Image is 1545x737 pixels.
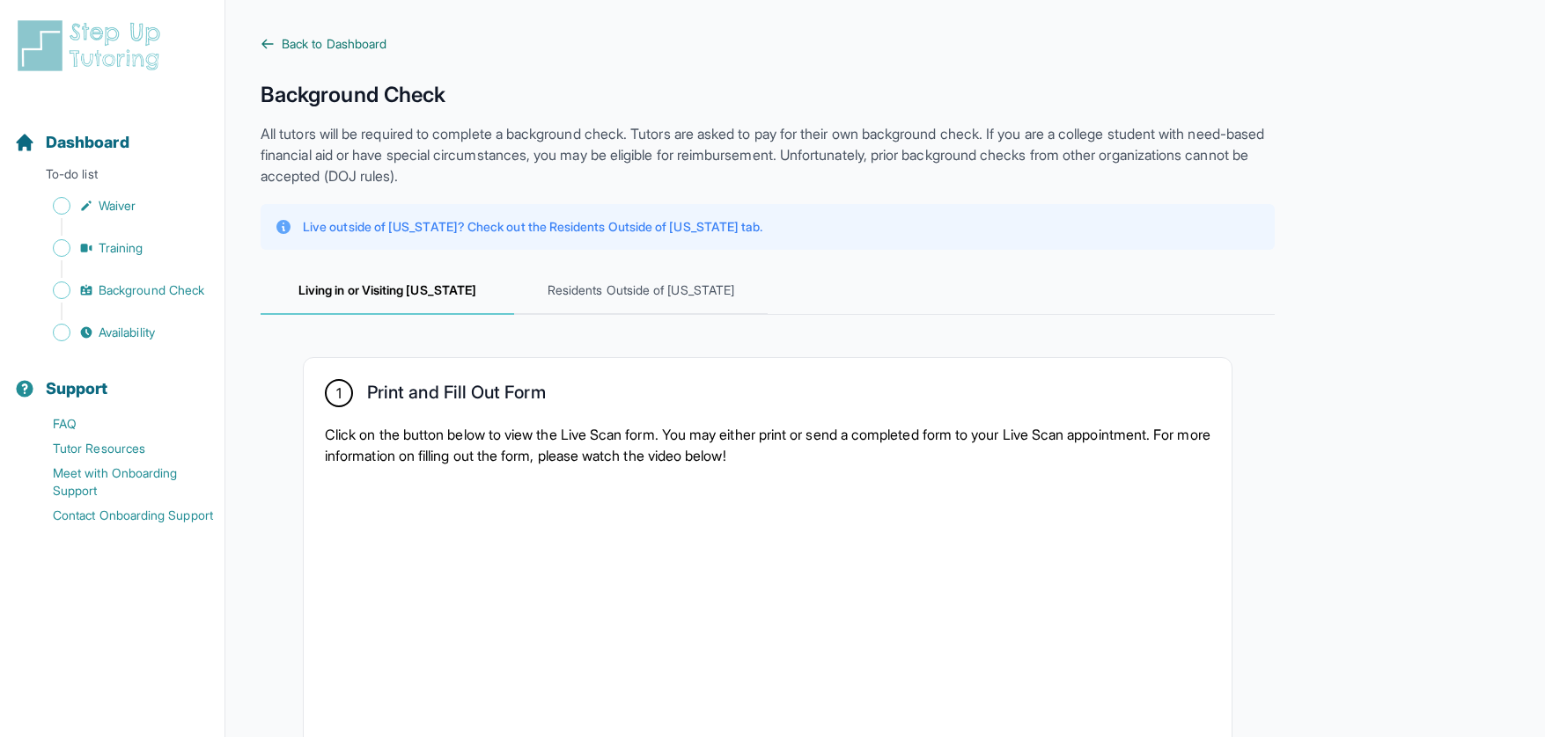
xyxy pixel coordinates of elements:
[7,348,217,408] button: Support
[14,436,224,461] a: Tutor Resources
[14,412,224,436] a: FAQ
[282,35,386,53] span: Back to Dashboard
[14,193,224,218] a: Waiver
[46,376,108,401] span: Support
[14,503,224,528] a: Contact Onboarding Support
[99,281,204,299] span: Background Check
[14,18,171,74] img: logo
[99,197,136,215] span: Waiver
[325,424,1210,466] p: Click on the button below to view the Live Scan form. You may either print or send a completed fo...
[261,81,1275,109] h1: Background Check
[514,267,768,315] span: Residents Outside of [US_STATE]
[99,324,155,341] span: Availability
[367,382,546,410] h2: Print and Fill Out Form
[336,383,342,404] span: 1
[7,165,217,190] p: To-do list
[14,278,224,303] a: Background Check
[46,130,129,155] span: Dashboard
[303,218,762,236] p: Live outside of [US_STATE]? Check out the Residents Outside of [US_STATE] tab.
[99,239,143,257] span: Training
[261,35,1275,53] a: Back to Dashboard
[14,320,224,345] a: Availability
[14,236,224,260] a: Training
[14,130,129,155] a: Dashboard
[14,461,224,503] a: Meet with Onboarding Support
[7,102,217,162] button: Dashboard
[261,267,1275,315] nav: Tabs
[261,123,1275,186] p: All tutors will be required to complete a background check. Tutors are asked to pay for their own...
[261,267,514,315] span: Living in or Visiting [US_STATE]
